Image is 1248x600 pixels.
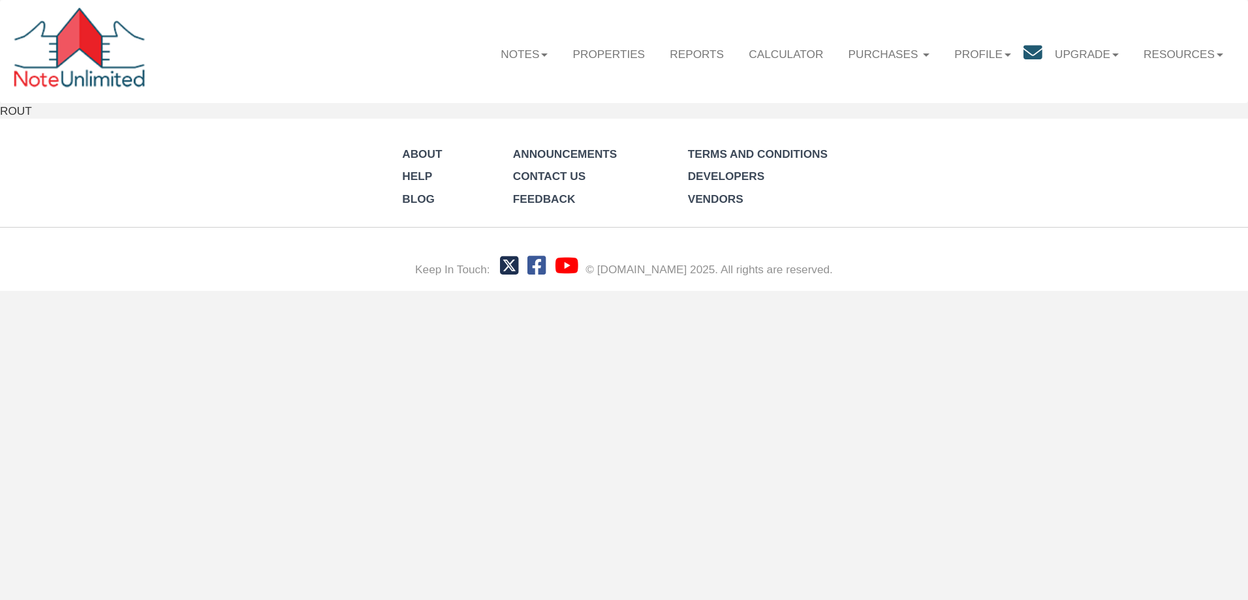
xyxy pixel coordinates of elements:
a: Vendors [688,192,743,205]
a: Reports [657,35,736,73]
a: Developers [688,170,764,183]
a: Properties [561,35,658,73]
a: Blog [402,192,435,205]
a: Profile [942,35,1023,73]
div: Keep In Touch: [415,262,490,278]
div: © [DOMAIN_NAME] 2025. All rights are reserved. [585,262,833,278]
a: Resources [1131,35,1236,73]
a: Feedback [513,192,576,205]
a: Contact Us [513,170,585,183]
a: Calculator [736,35,835,73]
a: Purchases [835,35,942,73]
a: Notes [488,35,560,73]
a: Announcements [513,147,617,160]
a: Upgrade [1042,35,1131,73]
a: About [402,147,442,160]
a: Terms and Conditions [688,147,828,160]
a: Help [402,170,432,183]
